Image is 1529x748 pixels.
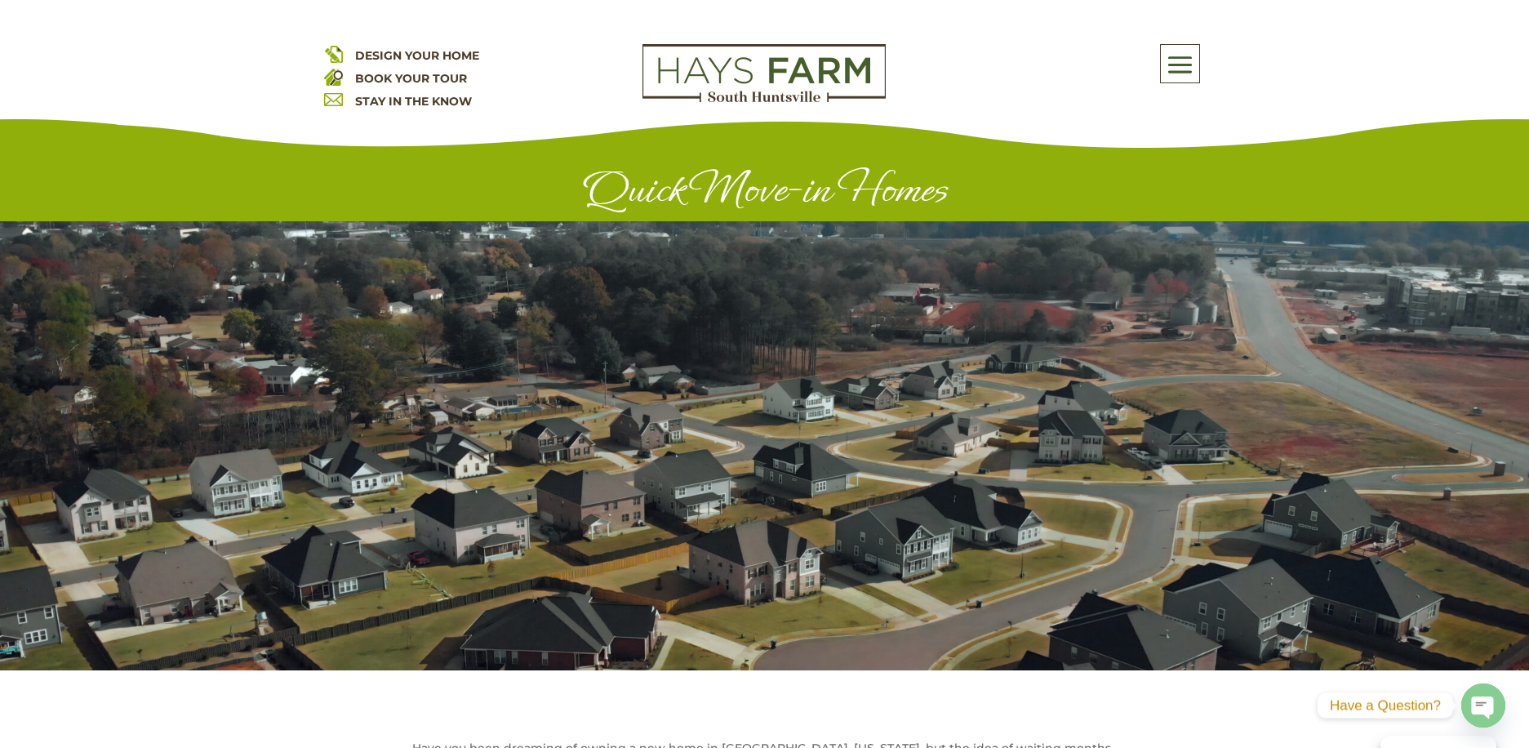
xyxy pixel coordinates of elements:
[642,44,886,103] img: Logo
[355,94,472,109] a: STAY IN THE KNOW
[642,91,886,106] a: hays farm homes huntsville development
[355,71,467,86] a: BOOK YOUR TOUR
[324,67,343,86] img: book your home tour
[324,165,1206,221] h1: Quick Move-in Homes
